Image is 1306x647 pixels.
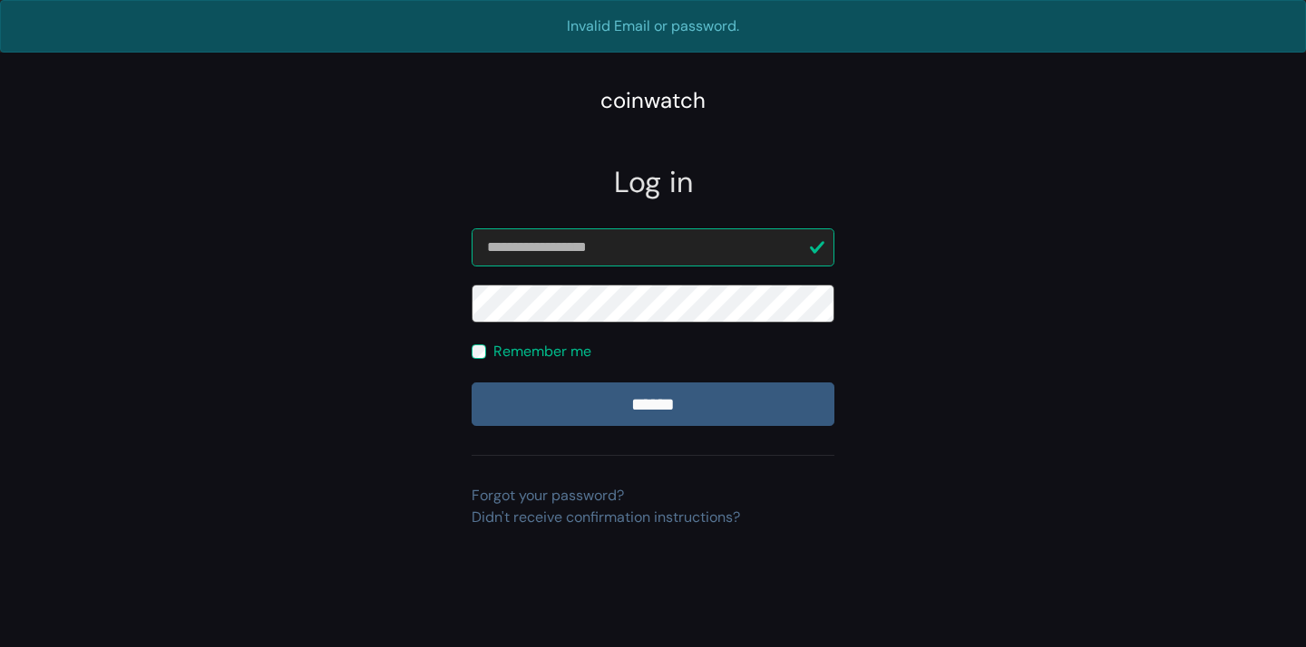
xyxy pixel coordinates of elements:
[472,486,624,505] a: Forgot your password?
[600,93,706,112] a: coinwatch
[600,84,706,117] div: coinwatch
[493,341,591,362] label: Remember me
[472,165,834,199] h2: Log in
[472,507,740,526] a: Didn't receive confirmation instructions?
